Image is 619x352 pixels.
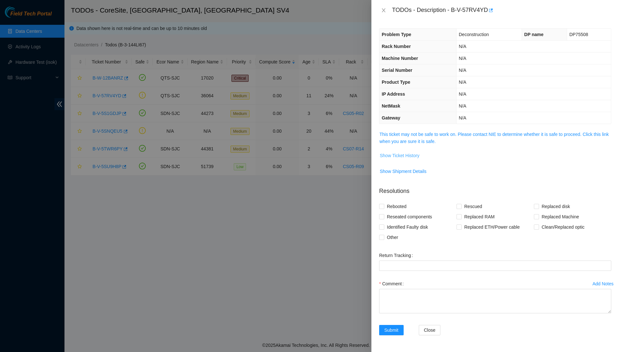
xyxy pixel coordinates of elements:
[592,279,614,289] button: Add Notes
[382,115,400,120] span: Gateway
[424,327,436,334] span: Close
[379,289,611,313] textarea: Comment
[569,32,588,37] span: DP75508
[462,212,497,222] span: Replaced RAM
[382,44,411,49] span: Rack Number
[462,222,522,232] span: Replaced ETH/Power cable
[459,56,466,61] span: N/A
[382,80,410,85] span: Product Type
[593,281,614,286] div: Add Notes
[379,150,420,161] button: Show Ticket History
[524,32,544,37] span: DP name
[379,132,609,144] a: This ticket may not be safe to work on. Please contact NIE to determine whether it is safe to pro...
[382,32,411,37] span: Problem Type
[384,327,398,334] span: Submit
[459,91,466,97] span: N/A
[380,168,427,175] span: Show Shipment Details
[419,325,441,335] button: Close
[382,103,400,109] span: NetMask
[384,222,431,232] span: Identified Faulty disk
[539,212,582,222] span: Replaced Machine
[459,68,466,73] span: N/A
[459,80,466,85] span: N/A
[459,103,466,109] span: N/A
[384,212,435,222] span: Reseated components
[379,182,611,195] p: Resolutions
[379,166,427,176] button: Show Shipment Details
[379,325,404,335] button: Submit
[459,115,466,120] span: N/A
[379,261,611,271] input: Return Tracking
[379,279,406,289] label: Comment
[379,7,388,14] button: Close
[459,32,489,37] span: Deconstruction
[379,250,416,261] label: Return Tracking
[382,68,412,73] span: Serial Number
[382,56,418,61] span: Machine Number
[382,91,405,97] span: IP Address
[384,201,409,212] span: Rebooted
[459,44,466,49] span: N/A
[539,201,573,212] span: Replaced disk
[381,8,386,13] span: close
[539,222,587,232] span: Clean/Replaced optic
[462,201,485,212] span: Rescued
[380,152,419,159] span: Show Ticket History
[384,232,401,243] span: Other
[392,5,611,15] div: TODOs - Description - B-V-57RV4YD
